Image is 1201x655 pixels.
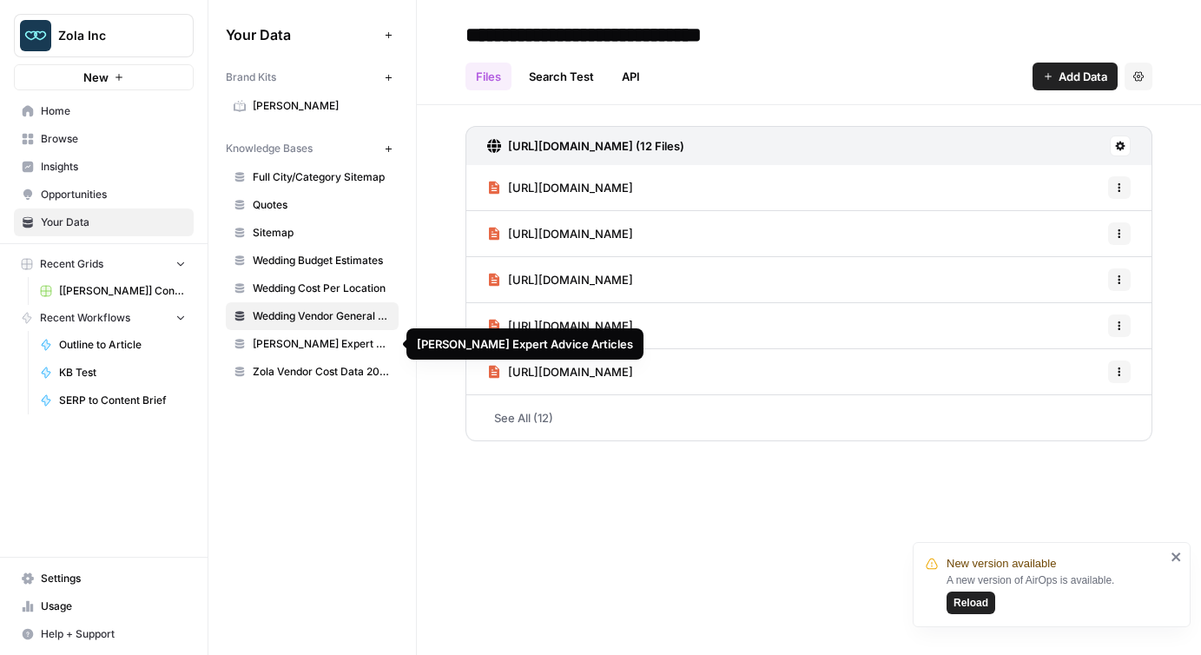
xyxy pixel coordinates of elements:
[226,302,399,330] a: Wedding Vendor General Sitemap
[14,208,194,236] a: Your Data
[32,331,194,359] a: Outline to Article
[226,275,399,302] a: Wedding Cost Per Location
[518,63,604,90] a: Search Test
[14,97,194,125] a: Home
[14,305,194,331] button: Recent Workflows
[508,271,633,288] span: [URL][DOMAIN_NAME]
[487,349,633,394] a: [URL][DOMAIN_NAME]
[32,387,194,414] a: SERP to Content Brief
[83,69,109,86] span: New
[487,165,633,210] a: [URL][DOMAIN_NAME]
[226,141,313,156] span: Knowledge Bases
[226,69,276,85] span: Brand Kits
[14,64,194,90] button: New
[32,359,194,387] a: KB Test
[253,169,391,185] span: Full City/Category Sitemap
[226,191,399,219] a: Quotes
[59,283,186,299] span: [[PERSON_NAME]] Content Creation
[508,363,633,380] span: [URL][DOMAIN_NAME]
[465,63,511,90] a: Files
[14,14,194,57] button: Workspace: Zola Inc
[508,317,633,334] span: [URL][DOMAIN_NAME]
[253,364,391,380] span: Zola Vendor Cost Data 2025
[14,251,194,277] button: Recent Grids
[59,337,186,353] span: Outline to Article
[226,163,399,191] a: Full City/Category Sitemap
[58,27,163,44] span: Zola Inc
[253,225,391,241] span: Sitemap
[253,336,391,352] span: [PERSON_NAME] Expert Advice Articles
[226,219,399,247] a: Sitemap
[253,281,391,296] span: Wedding Cost Per Location
[14,565,194,592] a: Settings
[32,277,194,305] a: [[PERSON_NAME]] Content Creation
[487,211,633,256] a: [URL][DOMAIN_NAME]
[41,131,186,147] span: Browse
[41,187,186,202] span: Opportunities
[14,153,194,181] a: Insights
[14,592,194,620] a: Usage
[947,555,1056,572] span: New version available
[41,103,186,119] span: Home
[947,572,1165,614] div: A new version of AirOps is available.
[14,125,194,153] a: Browse
[59,393,186,408] span: SERP to Content Brief
[226,92,399,120] a: [PERSON_NAME]
[41,571,186,586] span: Settings
[487,127,684,165] a: [URL][DOMAIN_NAME] (12 Files)
[226,247,399,275] a: Wedding Budget Estimates
[14,181,194,208] a: Opportunities
[611,63,650,90] a: API
[41,215,186,230] span: Your Data
[253,98,391,114] span: [PERSON_NAME]
[465,395,1152,440] a: See All (12)
[20,20,51,51] img: Zola Inc Logo
[41,599,186,614] span: Usage
[947,592,995,614] button: Reload
[417,335,633,353] div: [PERSON_NAME] Expert Advice Articles
[40,256,103,272] span: Recent Grids
[1059,68,1107,85] span: Add Data
[41,626,186,642] span: Help + Support
[253,308,391,324] span: Wedding Vendor General Sitemap
[508,179,633,196] span: [URL][DOMAIN_NAME]
[14,620,194,648] button: Help + Support
[59,365,186,380] span: KB Test
[40,310,130,326] span: Recent Workflows
[226,358,399,386] a: Zola Vendor Cost Data 2025
[253,197,391,213] span: Quotes
[41,159,186,175] span: Insights
[487,257,633,302] a: [URL][DOMAIN_NAME]
[226,24,378,45] span: Your Data
[508,225,633,242] span: [URL][DOMAIN_NAME]
[1033,63,1118,90] button: Add Data
[1171,550,1183,564] button: close
[487,303,633,348] a: [URL][DOMAIN_NAME]
[226,330,399,358] a: [PERSON_NAME] Expert Advice Articles
[954,595,988,611] span: Reload
[508,137,684,155] h3: [URL][DOMAIN_NAME] (12 Files)
[253,253,391,268] span: Wedding Budget Estimates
